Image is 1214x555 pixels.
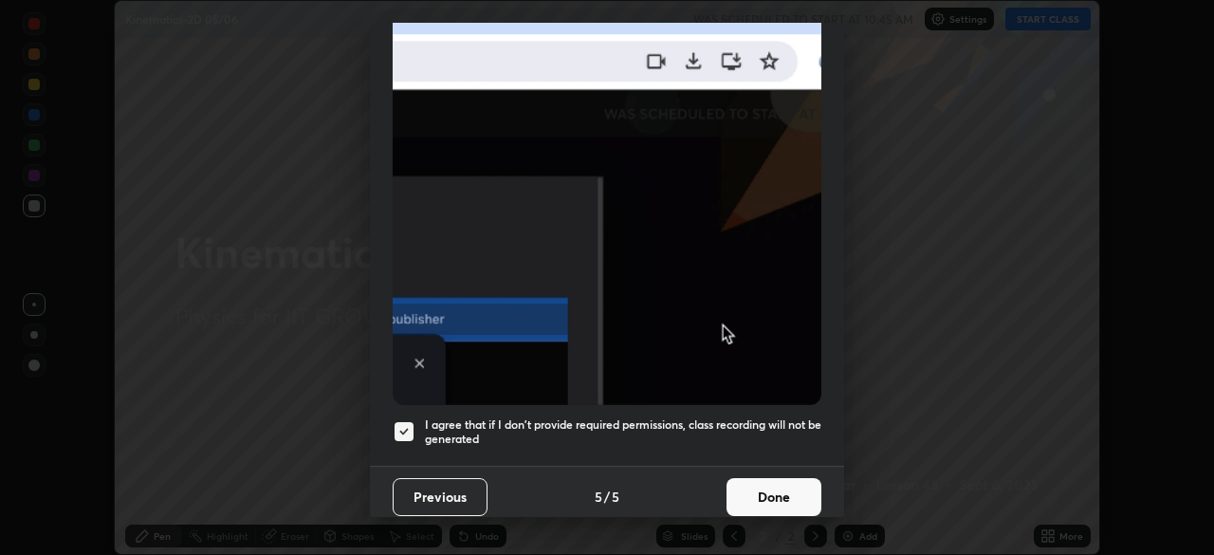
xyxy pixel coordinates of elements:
[727,478,821,516] button: Done
[425,417,821,447] h5: I agree that if I don't provide required permissions, class recording will not be generated
[393,478,487,516] button: Previous
[604,487,610,507] h4: /
[595,487,602,507] h4: 5
[612,487,619,507] h4: 5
